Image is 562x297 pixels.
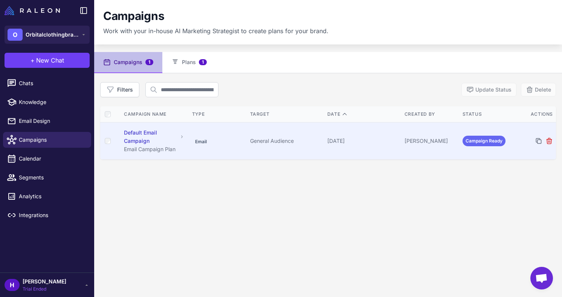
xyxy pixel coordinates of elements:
[19,117,85,125] span: Email Design
[327,111,399,118] div: Date
[19,155,85,163] span: Calendar
[103,9,164,23] h1: Campaigns
[5,6,63,15] a: Raleon Logo
[521,83,556,96] button: Delete
[19,211,85,219] span: Integrations
[19,173,85,182] span: Segments
[461,83,516,96] button: Update Status
[36,56,64,65] span: New Chat
[162,52,216,73] button: Plans1
[3,113,91,129] a: Email Design
[8,29,23,41] div: O
[250,137,321,145] div: General Audience
[3,94,91,110] a: Knowledge
[192,111,244,118] div: Type
[19,98,85,106] span: Knowledge
[94,52,162,73] button: Campaigns1
[145,59,153,65] span: 1
[405,111,457,118] div: Created By
[3,132,91,148] a: Campaigns
[100,82,139,97] button: Filters
[5,26,90,44] button: OOrbitalclothingbrand
[3,151,91,167] a: Calendar
[3,207,91,223] a: Integrations
[5,279,20,291] div: H
[192,138,210,145] span: Email
[405,137,457,145] div: [PERSON_NAME]
[250,111,321,118] div: Target
[199,59,207,65] span: 1
[5,6,60,15] img: Raleon Logo
[23,277,66,286] span: [PERSON_NAME]
[124,111,185,118] div: Campaign Name
[530,267,553,289] div: Open chat
[463,136,505,146] span: Campaign Ready
[124,129,177,145] div: Default Email Campaign
[103,26,328,35] p: Work with your in-house AI Marketing Strategist to create plans for your brand.
[327,137,399,145] div: [DATE]
[3,75,91,91] a: Chats
[517,106,556,122] th: Actions
[19,192,85,201] span: Analytics
[26,31,78,39] span: Orbitalclothingbrand
[5,53,90,68] button: +New Chat
[3,188,91,204] a: Analytics
[31,56,35,65] span: +
[19,136,85,144] span: Campaigns
[463,111,515,118] div: Status
[124,145,185,153] div: Email Campaign Plan
[19,79,85,87] span: Chats
[23,286,66,292] span: Trial Ended
[3,170,91,185] a: Segments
